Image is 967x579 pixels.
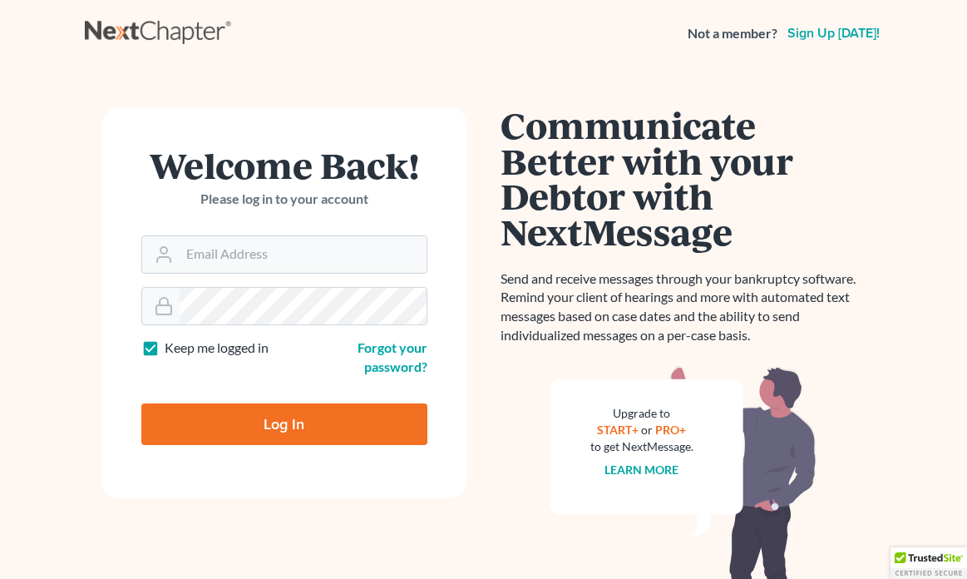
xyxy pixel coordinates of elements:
[180,236,427,273] input: Email Address
[891,547,967,579] div: TrustedSite Certified
[590,405,693,422] div: Upgrade to
[688,24,777,43] strong: Not a member?
[590,438,693,455] div: to get NextMessage.
[141,147,427,183] h1: Welcome Back!
[784,27,883,40] a: Sign up [DATE]!
[501,107,866,250] h1: Communicate Better with your Debtor with NextMessage
[641,423,653,437] span: or
[655,423,686,437] a: PRO+
[141,403,427,445] input: Log In
[597,423,639,437] a: START+
[604,463,678,477] a: Learn more
[358,339,427,374] a: Forgot your password?
[141,190,427,209] p: Please log in to your account
[165,339,269,358] label: Keep me logged in
[501,270,866,345] p: Send and receive messages through your bankruptcy software. Remind your client of hearings and mo...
